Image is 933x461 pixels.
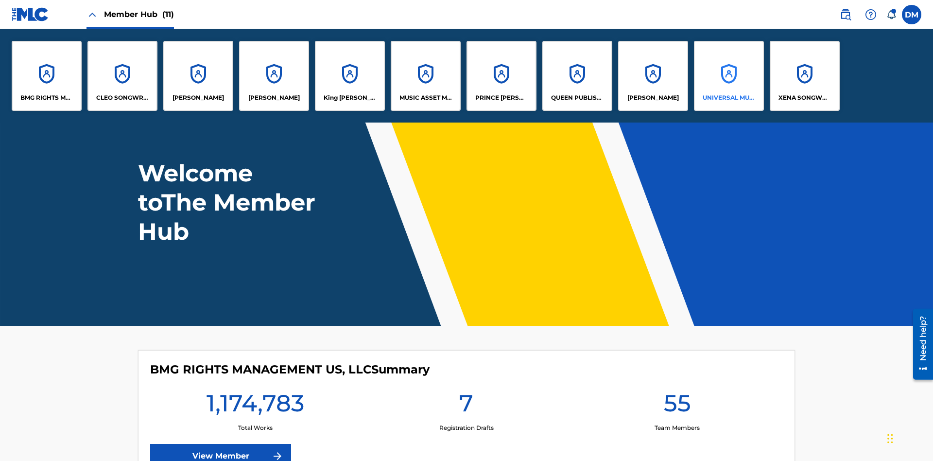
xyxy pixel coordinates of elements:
a: AccountsMUSIC ASSET MANAGEMENT (MAM) [391,41,461,111]
a: Public Search [836,5,855,24]
a: Accounts[PERSON_NAME] [618,41,688,111]
h1: 55 [664,389,691,424]
p: UNIVERSAL MUSIC PUB GROUP [703,93,756,102]
p: QUEEN PUBLISHA [551,93,604,102]
div: Notifications [886,10,896,19]
p: CLEO SONGWRITER [96,93,149,102]
a: AccountsPRINCE [PERSON_NAME] [466,41,536,111]
a: Accounts[PERSON_NAME] [239,41,309,111]
a: AccountsQUEEN PUBLISHA [542,41,612,111]
p: BMG RIGHTS MANAGEMENT US, LLC [20,93,73,102]
h4: BMG RIGHTS MANAGEMENT US, LLC [150,362,430,377]
p: EYAMA MCSINGER [248,93,300,102]
img: help [865,9,877,20]
h1: 7 [459,389,473,424]
p: Team Members [655,424,700,432]
iframe: Chat Widget [884,414,933,461]
p: MUSIC ASSET MANAGEMENT (MAM) [399,93,452,102]
h1: 1,174,783 [207,389,304,424]
h1: Welcome to The Member Hub [138,159,320,246]
p: Registration Drafts [439,424,494,432]
iframe: Resource Center [906,305,933,385]
div: Help [861,5,881,24]
p: Total Works [238,424,273,432]
span: (11) [162,10,174,19]
a: AccountsBMG RIGHTS MANAGEMENT US, LLC [12,41,82,111]
p: RONALD MCTESTERSON [627,93,679,102]
span: Member Hub [104,9,174,20]
p: King McTesterson [324,93,377,102]
div: User Menu [902,5,921,24]
img: MLC Logo [12,7,49,21]
p: XENA SONGWRITER [778,93,831,102]
a: AccountsKing [PERSON_NAME] [315,41,385,111]
img: Close [86,9,98,20]
a: AccountsXENA SONGWRITER [770,41,840,111]
a: AccountsUNIVERSAL MUSIC PUB GROUP [694,41,764,111]
p: PRINCE MCTESTERSON [475,93,528,102]
a: Accounts[PERSON_NAME] [163,41,233,111]
img: search [840,9,851,20]
a: AccountsCLEO SONGWRITER [87,41,157,111]
p: ELVIS COSTELLO [173,93,224,102]
div: Drag [887,424,893,453]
